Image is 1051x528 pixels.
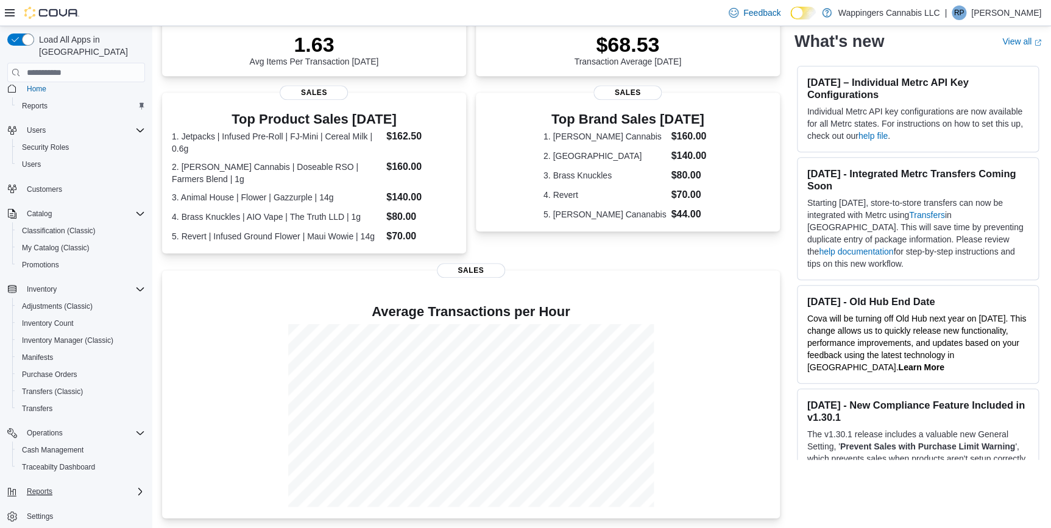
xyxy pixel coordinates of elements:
[27,84,46,94] span: Home
[838,5,940,20] p: Wappingers Cannabis LLC
[1002,37,1041,46] a: View allExternal link
[17,350,58,365] a: Manifests
[386,160,456,174] dd: $160.00
[17,367,82,382] a: Purchase Orders
[858,131,888,141] a: help file
[743,7,780,19] span: Feedback
[17,157,46,172] a: Users
[12,400,150,417] button: Transfers
[543,169,667,181] dt: 3. Brass Knuckles
[172,161,381,185] dt: 2. [PERSON_NAME] Cannabis | Doseable RSO | Farmers Blend | 1g
[17,299,145,314] span: Adjustments (Classic)
[437,263,505,278] span: Sales
[386,229,456,244] dd: $70.00
[22,426,68,440] button: Operations
[17,140,145,155] span: Security Roles
[790,19,791,20] span: Dark Mode
[819,247,893,256] a: help documentation
[22,336,113,345] span: Inventory Manager (Classic)
[22,387,83,396] span: Transfers (Classic)
[17,99,145,113] span: Reports
[386,209,456,224] dd: $80.00
[17,384,88,399] a: Transfers (Classic)
[17,401,145,416] span: Transfers
[22,484,145,499] span: Reports
[2,281,150,298] button: Inventory
[12,442,150,459] button: Cash Management
[22,282,62,297] button: Inventory
[12,332,150,349] button: Inventory Manager (Classic)
[2,507,150,525] button: Settings
[22,404,52,414] span: Transfers
[22,509,145,524] span: Settings
[17,443,88,457] a: Cash Management
[22,143,69,152] span: Security Roles
[807,399,1028,423] h3: [DATE] - New Compliance Feature Included in v1.30.1
[807,105,1028,142] p: Individual Metrc API key configurations are now available for all Metrc states. For instructions ...
[27,125,46,135] span: Users
[249,32,378,66] div: Avg Items Per Transaction [DATE]
[12,139,150,156] button: Security Roles
[807,76,1028,100] h3: [DATE] – Individual Metrc API Key Configurations
[2,483,150,500] button: Reports
[22,206,57,221] button: Catalog
[249,32,378,57] p: 1.63
[17,333,145,348] span: Inventory Manager (Classic)
[12,222,150,239] button: Classification (Classic)
[17,460,145,474] span: Traceabilty Dashboard
[22,123,145,138] span: Users
[17,460,100,474] a: Traceabilty Dashboard
[543,130,667,143] dt: 1. [PERSON_NAME] Cannabis
[172,130,381,155] dt: 1. Jetpacks | Infused Pre-Roll | FJ-Mini | Cereal Milk | 0.6g
[22,319,74,328] span: Inventory Count
[17,258,64,272] a: Promotions
[2,205,150,222] button: Catalog
[172,191,381,203] dt: 3. Animal House | Flower | Gazzurple | 14g
[840,442,1015,451] strong: Prevent Sales with Purchase Limit Warning
[17,157,145,172] span: Users
[12,315,150,332] button: Inventory Count
[671,168,712,183] dd: $80.00
[17,140,74,155] a: Security Roles
[807,314,1027,372] span: Cova will be turning off Old Hub next year on [DATE]. This change allows us to quickly release ne...
[172,230,381,242] dt: 5. Revert | Infused Ground Flower | Maui Wowie | 14g
[17,299,97,314] a: Adjustments (Classic)
[807,295,1028,308] h3: [DATE] - Old Hub End Date
[724,1,785,25] a: Feedback
[22,80,145,96] span: Home
[909,210,945,220] a: Transfers
[17,241,94,255] a: My Catalog (Classic)
[22,182,67,197] a: Customers
[12,239,150,256] button: My Catalog (Classic)
[17,316,79,331] a: Inventory Count
[543,189,667,201] dt: 4. Revert
[22,282,145,297] span: Inventory
[971,5,1041,20] p: [PERSON_NAME]
[790,7,816,19] input: Dark Mode
[574,32,681,57] p: $68.53
[22,260,59,270] span: Promotions
[172,304,770,319] h4: Average Transactions per Hour
[22,82,51,96] a: Home
[22,226,96,236] span: Classification (Classic)
[671,188,712,202] dd: $70.00
[12,366,150,383] button: Purchase Orders
[22,509,58,524] a: Settings
[2,180,150,198] button: Customers
[807,167,1028,192] h3: [DATE] - Integrated Metrc Transfers Coming Soon
[1034,38,1041,46] svg: External link
[671,149,712,163] dd: $140.00
[2,122,150,139] button: Users
[24,7,79,19] img: Cova
[280,85,348,100] span: Sales
[27,512,53,521] span: Settings
[17,350,145,365] span: Manifests
[22,462,95,472] span: Traceabilty Dashboard
[22,123,51,138] button: Users
[17,384,145,399] span: Transfers (Classic)
[574,32,681,66] div: Transaction Average [DATE]
[17,241,145,255] span: My Catalog (Classic)
[22,181,145,197] span: Customers
[12,459,150,476] button: Traceabilty Dashboard
[671,207,712,222] dd: $44.00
